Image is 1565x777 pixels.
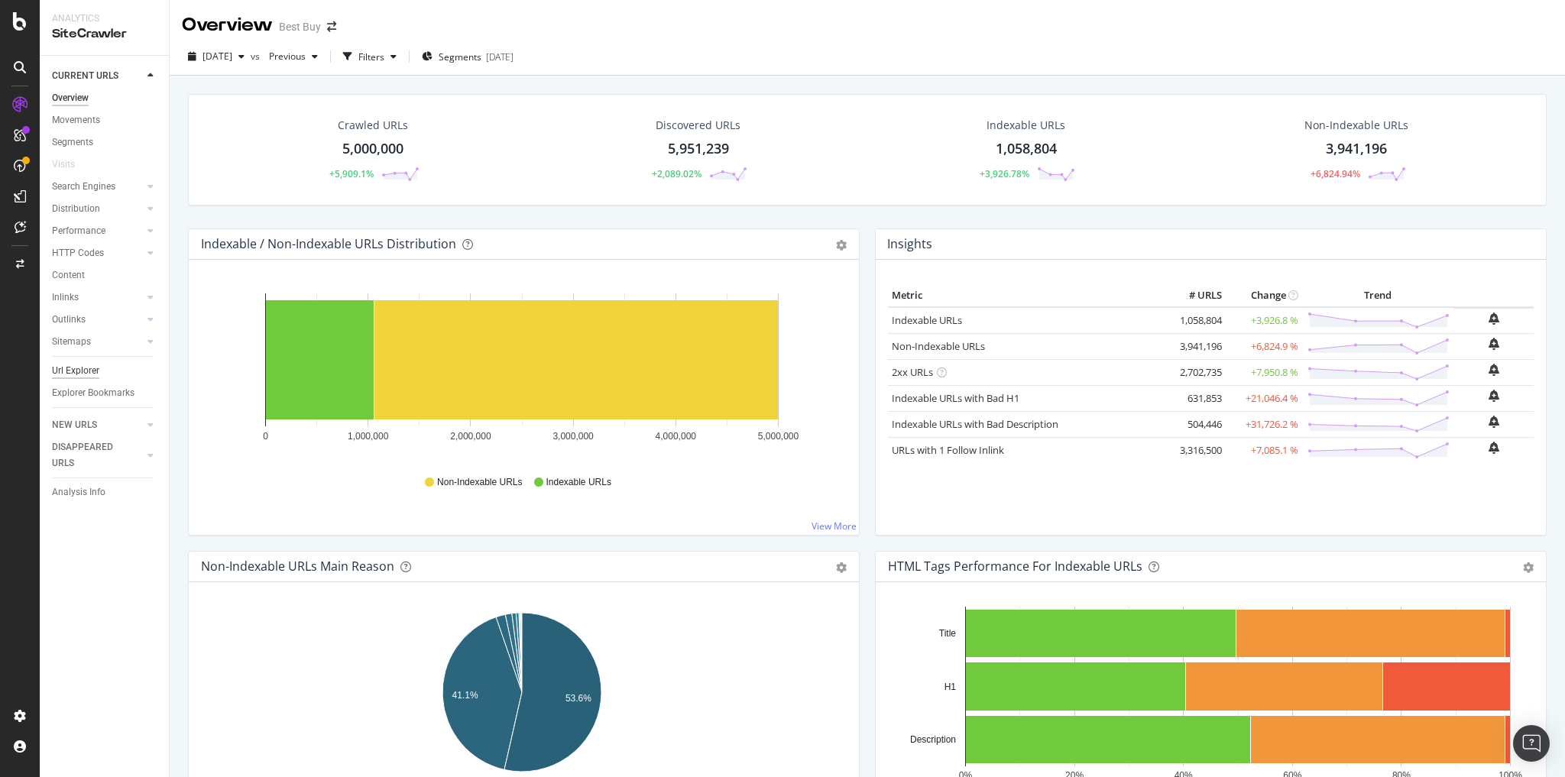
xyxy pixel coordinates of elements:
h4: Insights [887,234,932,254]
text: Description [910,734,956,745]
div: Non-Indexable URLs [1304,118,1408,133]
div: Visits [52,157,75,173]
td: +31,726.2 % [1226,411,1302,437]
th: # URLS [1165,284,1226,307]
div: Segments [52,134,93,151]
a: Movements [52,112,158,128]
div: 3,941,196 [1326,139,1387,159]
div: Best Buy [279,19,321,34]
td: +6,824.9 % [1226,333,1302,359]
div: Sitemaps [52,334,91,350]
div: bell-plus [1489,442,1499,454]
a: Overview [52,90,158,106]
text: 53.6% [565,693,591,704]
div: Indexable URLs [987,118,1065,133]
span: Segments [439,50,481,63]
td: 1,058,804 [1165,307,1226,334]
button: [DATE] [182,44,251,69]
a: Visits [52,157,90,173]
a: Url Explorer [52,363,158,379]
th: Metric [888,284,1165,307]
button: Previous [263,44,324,69]
td: +7,085.1 % [1226,437,1302,463]
div: Overview [52,90,89,106]
text: 2,000,000 [450,431,491,442]
div: Distribution [52,201,100,217]
div: Url Explorer [52,363,99,379]
div: Analysis Info [52,484,105,500]
div: Explorer Bookmarks [52,385,134,401]
div: +3,926.78% [980,167,1029,180]
th: Change [1226,284,1302,307]
a: Indexable URLs with Bad Description [892,417,1058,431]
a: NEW URLS [52,417,143,433]
div: 5,951,239 [668,139,729,159]
div: Discovered URLs [656,118,740,133]
svg: A chart. [201,284,843,461]
a: View More [812,520,857,533]
div: 5,000,000 [342,139,403,159]
div: NEW URLS [52,417,97,433]
text: 0 [263,431,268,442]
a: CURRENT URLS [52,68,143,84]
div: Overview [182,12,273,38]
div: +2,089.02% [652,167,701,180]
a: DISAPPEARED URLS [52,439,143,471]
div: [DATE] [486,50,514,63]
a: Non-Indexable URLs [892,339,985,353]
td: 3,316,500 [1165,437,1226,463]
a: Search Engines [52,179,143,195]
div: Indexable / Non-Indexable URLs Distribution [201,236,456,251]
div: arrow-right-arrow-left [327,21,336,32]
text: 4,000,000 [656,431,697,442]
div: gear [836,562,847,573]
a: Explorer Bookmarks [52,385,158,401]
text: 41.1% [452,690,478,701]
a: Sitemaps [52,334,143,350]
div: Analytics [52,12,157,25]
div: Content [52,267,85,283]
td: 2,702,735 [1165,359,1226,385]
div: Crawled URLs [338,118,408,133]
div: Open Intercom Messenger [1513,725,1550,762]
span: vs [251,50,263,63]
div: gear [1523,562,1534,573]
div: bell-plus [1489,338,1499,350]
a: Distribution [52,201,143,217]
div: +6,824.94% [1311,167,1360,180]
span: Indexable URLs [546,476,611,489]
div: 1,058,804 [996,139,1057,159]
a: Analysis Info [52,484,158,500]
text: 3,000,000 [552,431,594,442]
td: 631,853 [1165,385,1226,411]
a: Inlinks [52,290,143,306]
button: Segments[DATE] [416,44,520,69]
div: bell-plus [1489,416,1499,428]
div: HTML Tags Performance for Indexable URLs [888,558,1142,574]
div: DISAPPEARED URLS [52,439,129,471]
div: bell-plus [1489,312,1499,325]
div: gear [836,240,847,251]
text: H1 [945,681,957,692]
a: Segments [52,134,158,151]
div: bell-plus [1489,390,1499,402]
td: +7,950.8 % [1226,359,1302,385]
div: Movements [52,112,100,128]
a: URLs with 1 Follow Inlink [892,443,1004,457]
a: 2xx URLs [892,365,933,379]
a: Outlinks [52,312,143,328]
div: Filters [358,50,384,63]
text: 5,000,000 [758,431,799,442]
a: HTTP Codes [52,245,143,261]
div: bell-plus [1489,364,1499,376]
div: Non-Indexable URLs Main Reason [201,558,394,574]
text: 1,000,000 [348,431,389,442]
td: 504,446 [1165,411,1226,437]
td: +21,046.4 % [1226,385,1302,411]
div: Outlinks [52,312,86,328]
span: Previous [263,50,306,63]
div: CURRENT URLS [52,68,118,84]
a: Indexable URLs [892,313,962,327]
td: 3,941,196 [1165,333,1226,359]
